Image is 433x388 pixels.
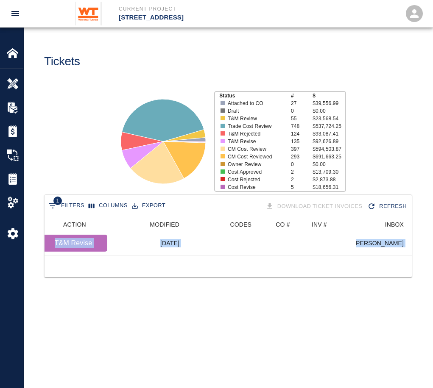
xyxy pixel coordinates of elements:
[63,218,86,231] div: ACTION
[307,218,356,231] div: INV #
[228,153,285,161] p: CM Cost Reviewed
[119,5,263,13] p: Current Project
[291,122,313,130] p: 748
[313,176,345,183] p: $2,873.88
[313,115,345,122] p: $23,568.54
[219,92,291,100] p: Status
[366,199,410,214] button: Refresh
[130,199,168,212] button: Export
[291,161,313,168] p: 0
[228,138,285,145] p: T&M Revise
[313,161,345,168] p: $0.00
[44,55,80,69] h1: Tickets
[53,197,62,205] span: 1
[313,145,345,153] p: $594,503.87
[87,199,130,212] button: Select columns
[291,138,313,145] p: 135
[291,115,313,122] p: 55
[150,218,179,231] div: MODIFIED
[228,107,285,115] p: Draft
[291,183,313,191] p: 5
[43,238,104,248] p: T&M Revise
[276,218,290,231] div: CO #
[313,107,345,115] p: $0.00
[228,145,285,153] p: CM Cost Review
[291,168,313,176] p: 2
[228,176,285,183] p: Cost Rejected
[313,138,345,145] p: $92,626.89
[291,130,313,138] p: 124
[46,199,87,213] button: Show filters
[35,218,112,231] div: ACTION
[228,100,285,107] p: Attached to CO
[366,199,410,214] div: Refresh the list
[228,115,285,122] p: T&M Review
[356,218,408,231] div: INBOX
[291,153,313,161] p: 293
[385,218,404,231] div: INBOX
[230,218,251,231] div: CODES
[291,107,313,115] p: 0
[291,176,313,183] p: 2
[291,100,313,107] p: 27
[228,130,285,138] p: T&M Rejected
[112,218,184,231] div: MODIFIED
[313,168,345,176] p: $13,709.30
[228,122,285,130] p: Trade Cost Review
[291,145,313,153] p: 397
[75,2,102,25] img: Whiting-Turner
[291,92,313,100] p: #
[356,231,408,255] div: [PERSON_NAME]
[313,153,345,161] p: $691,663.25
[228,161,285,168] p: Owner Review
[313,122,345,130] p: $537,724.25
[184,218,256,231] div: CODES
[228,183,285,191] p: Cost Revise
[228,168,285,176] p: Cost Approved
[313,130,345,138] p: $93,087.41
[313,100,345,107] p: $39,556.99
[313,92,345,100] p: $
[312,218,327,231] div: INV #
[264,199,366,214] div: Tickets download in groups of 15
[5,3,25,24] button: open drawer
[313,183,345,191] p: $18,656.31
[112,231,184,255] div: [DATE]
[119,13,263,22] p: [STREET_ADDRESS]
[391,347,433,388] iframe: Chat Widget
[256,218,307,231] div: CO #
